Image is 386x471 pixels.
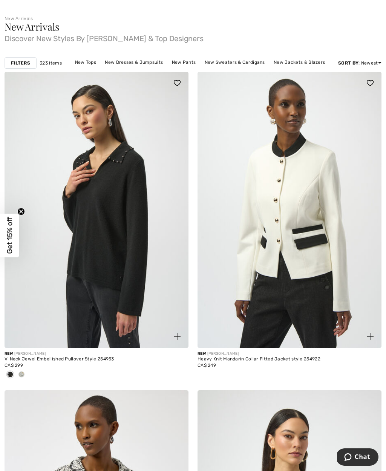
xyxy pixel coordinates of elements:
iframe: Opens a widget where you can chat to one of our agents [337,448,378,467]
img: plus_v2.svg [174,333,181,340]
a: New Jackets & Blazers [270,57,329,67]
span: Get 15% off [5,217,14,254]
img: heart_black_full.svg [174,80,181,86]
strong: Filters [11,60,30,66]
img: Heavy Knit Mandarin Collar Fitted Jacket style 254922. Vanilla/Black [198,72,381,348]
a: New Sweaters & Cardigans [201,57,269,67]
span: New Arrivals [5,20,59,33]
span: 323 items [40,60,62,66]
div: Heavy Knit Mandarin Collar Fitted Jacket style 254922 [198,357,381,362]
a: New Tops [71,57,100,67]
a: New Pants [168,57,200,67]
div: V-Neck Jewel Embellished Pullover Style 254953 [5,357,188,362]
span: New [5,351,13,356]
div: Black [5,369,16,381]
div: Light grey melange [16,369,27,381]
img: heart_black_full.svg [367,80,374,86]
div: [PERSON_NAME] [5,351,188,357]
img: V-Neck Jewel Embellished Pullover Style 254953. Black [5,72,188,348]
div: : Newest [338,60,381,66]
span: CA$ 299 [5,363,23,368]
span: CA$ 249 [198,363,216,368]
span: New [198,351,206,356]
a: New Arrivals [5,16,33,21]
button: Close teaser [17,208,25,215]
strong: Sort By [338,60,358,66]
div: [PERSON_NAME] [198,351,381,357]
a: New Outerwear [195,67,237,77]
a: New Dresses & Jumpsuits [101,57,167,67]
a: New Skirts [162,67,194,77]
img: plus_v2.svg [367,333,374,340]
span: Discover New Styles By [PERSON_NAME] & Top Designers [5,32,381,42]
